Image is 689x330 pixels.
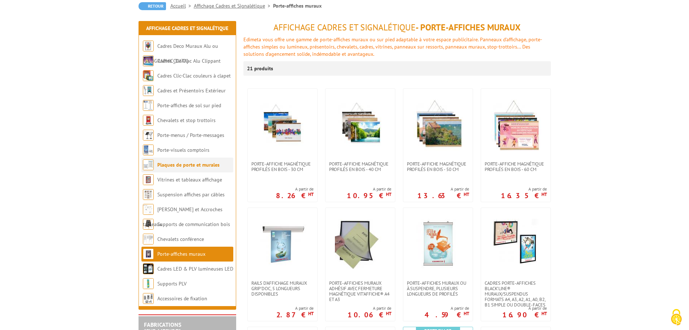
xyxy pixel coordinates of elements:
[143,100,154,111] img: Porte-affiches de sol sur pied
[308,310,314,317] sup: HT
[413,219,463,270] img: Porte-affiches muraux ou à suspendre, plusieurs longueurs de profilés
[157,236,204,242] a: Chevalets conférence
[481,161,550,172] a: PORTE-AFFICHE MAGNÉTIQUE PROFILÉS EN BOIS - 60 cm
[143,145,154,155] img: Porte-visuels comptoirs
[485,161,547,172] span: PORTE-AFFICHE MAGNÉTIQUE PROFILÉS EN BOIS - 60 cm
[157,191,225,198] a: Suspension affiches par câbles
[157,72,231,79] a: Cadres Clic-Clac couleurs à clapet
[157,117,216,124] a: Chevalets et stop trottoirs
[348,305,391,311] span: A partir de
[407,280,469,297] span: Porte-affiches muraux ou à suspendre, plusieurs longueurs de profilés
[502,313,547,317] p: 16.90 €
[417,186,469,192] span: A partir de
[194,3,273,9] a: Affichage Cadres et Signalétique
[417,193,469,198] p: 13.63 €
[425,305,469,311] span: A partir de
[143,174,154,185] img: Vitrines et tableaux affichage
[143,206,222,227] a: [PERSON_NAME] et Accroches tableaux
[143,278,154,289] img: Supports PLV
[403,280,473,297] a: Porte-affiches muraux ou à suspendre, plusieurs longueurs de profilés
[335,100,386,150] img: PORTE-AFFICHE MAGNÉTIQUE PROFILÉS EN BOIS - 40 cm
[251,161,314,172] span: PORTE-AFFICHE MAGNÉTIQUE PROFILÉS EN BOIS - 30 cm
[413,100,463,150] img: PORTE-AFFICHE MAGNÉTIQUE PROFILÉS EN BOIS - 50 cm
[143,159,154,170] img: Plaques de porte et murales
[157,87,226,94] a: Cadres et Présentoirs Extérieur
[541,310,547,317] sup: HT
[170,3,194,9] a: Accueil
[143,115,154,126] img: Chevalets et stop trottoirs
[276,305,314,311] span: A partir de
[157,102,221,109] a: Porte-affiches de sol sur pied
[276,313,314,317] p: 2.87 €
[273,2,322,9] li: Porte-affiches muraux
[146,25,228,32] a: Affichage Cadres et Signalétique
[157,251,205,257] a: Porte-affiches muraux
[276,186,314,192] span: A partir de
[157,58,221,64] a: Cadres Clic-Clac Alu Clippant
[143,248,154,259] img: Porte-affiches muraux
[143,130,154,141] img: Porte-menus / Porte-messages
[308,191,314,197] sup: HT
[485,280,547,308] span: Cadres porte-affiches Black’Line® muraux/suspendus Formats A4, A3, A2, A1, A0, B2, B1 simple ou d...
[481,280,550,308] a: Cadres porte-affiches Black’Line® muraux/suspendus Formats A4, A3, A2, A1, A0, B2, B1 simple ou d...
[257,100,308,150] img: PORTE-AFFICHE MAGNÉTIQUE PROFILÉS EN BOIS - 30 cm
[276,193,314,198] p: 8.26 €
[157,295,207,302] a: Accessoires de fixation
[386,310,391,317] sup: HT
[248,161,317,172] a: PORTE-AFFICHE MAGNÉTIQUE PROFILÉS EN BOIS - 30 cm
[501,186,547,192] span: A partir de
[464,310,469,317] sup: HT
[143,234,154,245] img: Chevalets conférence
[243,23,551,32] h1: - Porte-affiches muraux
[143,43,218,64] a: Cadres Deco Muraux Alu ou [GEOGRAPHIC_DATA]
[664,305,689,330] button: Cookies (fenêtre modale)
[247,61,274,76] p: 21 produits
[157,162,220,168] a: Plaques de porte et murales
[143,204,154,215] img: Cimaises et Accroches tableaux
[251,280,314,297] span: Rails d'affichage muraux Grip'Doc, 5 longueurs disponibles
[243,36,542,57] font: Edimeta vous offre une gamme de porte-affiches muraux ou sur pied adaptable à votre espace public...
[139,2,166,10] a: Retour
[490,100,541,150] img: PORTE-AFFICHE MAGNÉTIQUE PROFILÉS EN BOIS - 60 cm
[157,147,209,153] a: Porte-visuels comptoirs
[143,293,154,304] img: Accessoires de fixation
[143,85,154,96] img: Cadres et Présentoirs Extérieur
[348,313,391,317] p: 10.06 €
[502,305,547,311] span: A partir de
[143,70,154,81] img: Cadres Clic-Clac couleurs à clapet
[157,221,230,227] a: Supports de communication bois
[490,219,541,270] img: Cadres porte-affiches Black’Line® muraux/suspendus Formats A4, A3, A2, A1, A0, B2, B1 simple ou d...
[667,308,685,326] img: Cookies (fenêtre modale)
[157,280,187,287] a: Supports PLV
[501,193,547,198] p: 16.35 €
[403,161,473,172] a: PORTE-AFFICHE MAGNÉTIQUE PROFILÉS EN BOIS - 50 cm
[326,280,395,302] a: Porte-affiches muraux adhésif avec fermeture magnétique VIT’AFFICHE® A4 et A3
[143,263,154,274] img: Cadres LED & PLV lumineuses LED
[464,191,469,197] sup: HT
[257,219,308,270] img: Rails d'affichage muraux Grip'Doc, 5 longueurs disponibles
[157,266,233,272] a: Cadres LED & PLV lumineuses LED
[407,161,469,172] span: PORTE-AFFICHE MAGNÉTIQUE PROFILÉS EN BOIS - 50 cm
[329,161,391,172] span: PORTE-AFFICHE MAGNÉTIQUE PROFILÉS EN BOIS - 40 cm
[425,313,469,317] p: 4.59 €
[347,186,391,192] span: A partir de
[541,191,547,197] sup: HT
[273,22,416,33] span: Affichage Cadres et Signalétique
[329,280,391,302] span: Porte-affiches muraux adhésif avec fermeture magnétique VIT’AFFICHE® A4 et A3
[143,41,154,51] img: Cadres Deco Muraux Alu ou Bois
[157,176,222,183] a: Vitrines et tableaux affichage
[248,280,317,297] a: Rails d'affichage muraux Grip'Doc, 5 longueurs disponibles
[347,193,391,198] p: 10.95 €
[326,161,395,172] a: PORTE-AFFICHE MAGNÉTIQUE PROFILÉS EN BOIS - 40 cm
[386,191,391,197] sup: HT
[157,132,224,138] a: Porte-menus / Porte-messages
[143,189,154,200] img: Suspension affiches par câbles
[335,219,386,270] img: Porte-affiches muraux adhésif avec fermeture magnétique VIT’AFFICHE® A4 et A3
